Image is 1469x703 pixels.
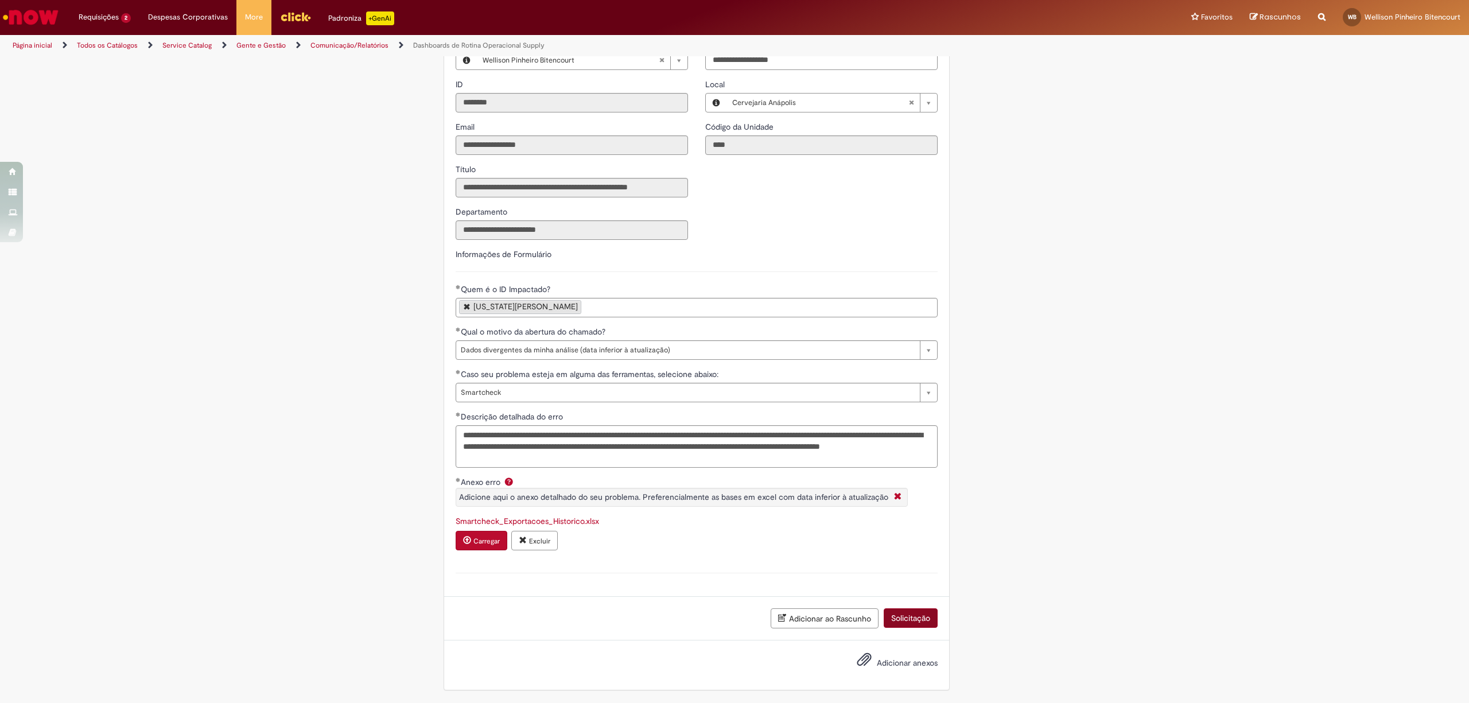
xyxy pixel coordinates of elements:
button: Local, Visualizar este registro Cervejaria Anápolis [706,94,726,112]
button: Favorecido, Visualizar este registro Wellison Pinheiro Bitencourt [456,51,477,69]
span: Adicione aqui o anexo detalhado do seu problema. Preferencialmente as bases em excel com data inf... [459,492,888,502]
label: Somente leitura - Departamento [456,206,510,217]
textarea: Descrição detalhada do erro [456,425,938,468]
span: Somente leitura - Departamento [456,207,510,217]
span: Favoritos [1201,11,1233,23]
span: Despesas Corporativas [148,11,228,23]
span: Obrigatório Preenchido [456,370,461,374]
a: Comunicação/Relatórios [310,41,388,50]
input: ID [456,93,688,112]
span: WB [1348,13,1357,21]
img: click_logo_yellow_360x200.png [280,8,311,25]
span: 2 [121,13,131,23]
p: +GenAi [366,11,394,25]
span: Local [705,79,727,90]
span: More [245,11,263,23]
input: Título [456,178,688,197]
span: Rascunhos [1260,11,1301,22]
img: ServiceNow [1,6,60,29]
span: Adicionar anexos [877,658,938,668]
span: Qual o motivo da abertura do chamado? [461,327,608,337]
a: Todos os Catálogos [77,41,138,50]
span: Ajuda para Anexo erro [502,477,516,486]
input: Email [456,135,688,155]
span: Obrigatório Preenchido [456,327,461,332]
span: Dados divergentes da minha análise (data inferior à atualização) [461,341,914,359]
a: Dashboards de Rotina Operacional Supply [413,41,545,50]
span: Wellison Pinheiro Bitencourt [1365,12,1460,22]
a: Download de Smartcheck_Exportacoes_Historico.xlsx [456,516,599,526]
button: Excluir anexo Smartcheck_Exportacoes_Historico.xlsx [511,531,558,550]
a: Rascunhos [1250,12,1301,23]
label: Somente leitura - Título [456,164,478,175]
a: Wellison Pinheiro BitencourtLimpar campo Favorecido [477,51,687,69]
button: Solicitação [884,608,938,628]
span: Somente leitura - Título [456,164,478,174]
span: Obrigatório Preenchido [456,285,461,289]
input: Código da Unidade [705,135,938,155]
small: Carregar [473,537,500,546]
span: Requisições [79,11,119,23]
span: Quem é o ID Impactado? [461,284,553,294]
label: Somente leitura - ID [456,79,465,90]
label: Somente leitura - Email [456,121,477,133]
span: Somente leitura - Email [456,122,477,132]
button: Carregar anexo de Anexo erro Required [456,531,507,550]
input: Telefone de Contato [705,51,938,70]
span: Obrigatório Preenchido [456,412,461,417]
span: Somente leitura - Código da Unidade [705,122,776,132]
abbr: Limpar campo Favorecido [653,51,670,69]
small: Excluir [529,537,550,546]
span: Cervejaria Anápolis [732,94,908,112]
abbr: Limpar campo Local [903,94,920,112]
input: Departamento [456,220,688,240]
i: Fechar More information Por question_anexo_erro [891,491,904,503]
span: Smartcheck [461,383,914,402]
a: Gente e Gestão [236,41,286,50]
button: Adicionar ao Rascunho [771,608,879,628]
div: [US_STATE][PERSON_NAME] [473,302,578,310]
label: Informações de Formulário [456,249,551,259]
a: Remover Washington Luiz De Oliveira de Quem é o ID Impactado? [464,302,471,310]
div: Padroniza [328,11,394,25]
span: Obrigatório Preenchido [456,477,461,482]
label: Somente leitura - Código da Unidade [705,121,776,133]
span: Anexo erro [461,477,503,487]
span: Wellison Pinheiro Bitencourt [483,51,659,69]
ul: Trilhas de página [9,35,971,56]
span: Caso seu problema esteja em alguma das ferramentas, selecione abaixo: [461,369,721,379]
a: Cervejaria AnápolisLimpar campo Local [726,94,937,112]
a: Página inicial [13,41,52,50]
a: Service Catalog [162,41,212,50]
button: Adicionar anexos [854,649,875,675]
span: Descrição detalhada do erro [461,411,565,422]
